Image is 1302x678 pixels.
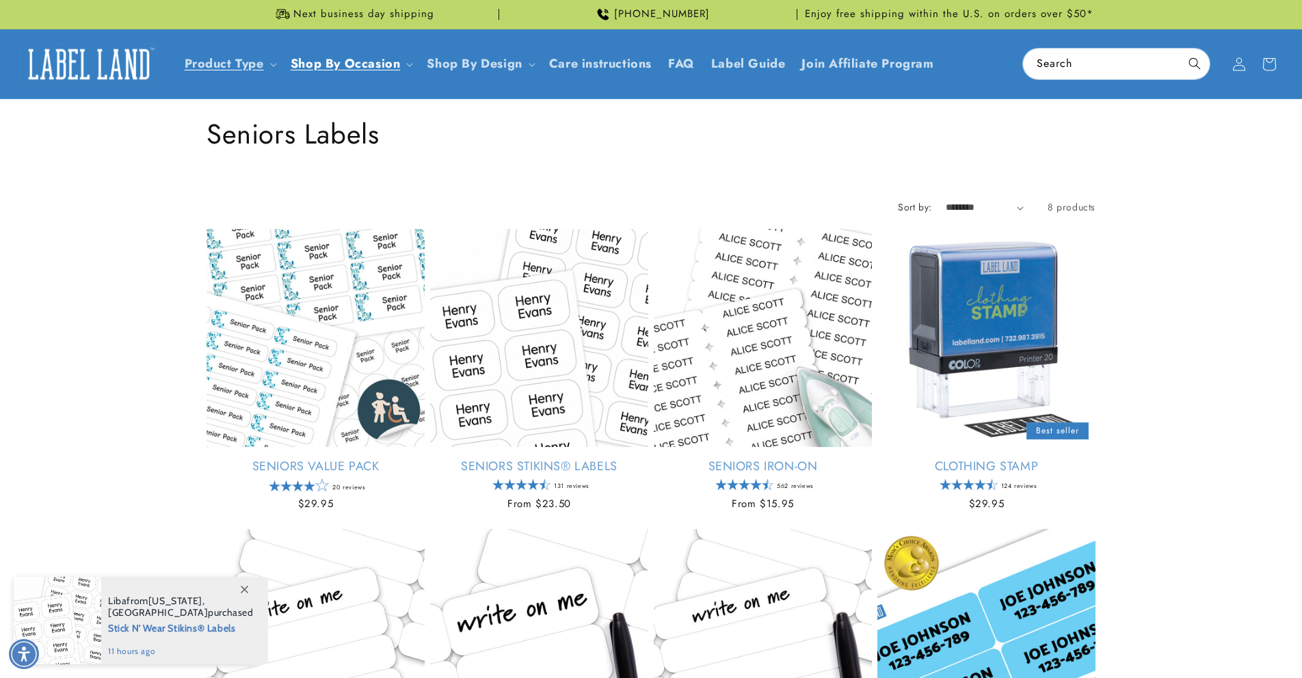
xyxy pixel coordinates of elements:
span: [PHONE_NUMBER] [614,8,710,21]
a: Product Type [185,55,264,72]
a: Clothing Stamp [877,459,1095,474]
a: Label Guide [703,48,794,80]
summary: Shop By Occasion [282,48,419,80]
a: FAQ [660,48,703,80]
span: Shop By Occasion [291,56,401,72]
span: 8 products [1048,200,1095,214]
div: Accessibility Menu [9,639,39,669]
summary: Product Type [176,48,282,80]
button: Search [1180,49,1210,79]
a: Seniors Value Pack [207,459,425,474]
iframe: Gorgias live chat messenger [1165,619,1288,664]
img: Label Land [21,43,157,85]
span: Enjoy free shipping within the U.S. on orders over $50* [805,8,1093,21]
span: [US_STATE] [148,595,202,607]
span: Label Guide [711,56,786,72]
a: Seniors Iron-On [654,459,872,474]
span: Care instructions [549,56,652,72]
span: from , purchased [108,595,254,619]
span: FAQ [668,56,695,72]
a: Care instructions [541,48,660,80]
summary: Shop By Design [418,48,540,80]
a: Label Land [16,38,163,90]
span: Next business day shipping [293,8,434,21]
a: Seniors Stikins® Labels [430,459,648,474]
a: Join Affiliate Program [793,48,942,80]
span: Liba [108,595,127,607]
h1: Seniors Labels [207,116,1095,152]
span: Join Affiliate Program [801,56,933,72]
label: Sort by: [898,200,931,214]
a: Shop By Design [427,55,522,72]
span: [GEOGRAPHIC_DATA] [108,606,208,619]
